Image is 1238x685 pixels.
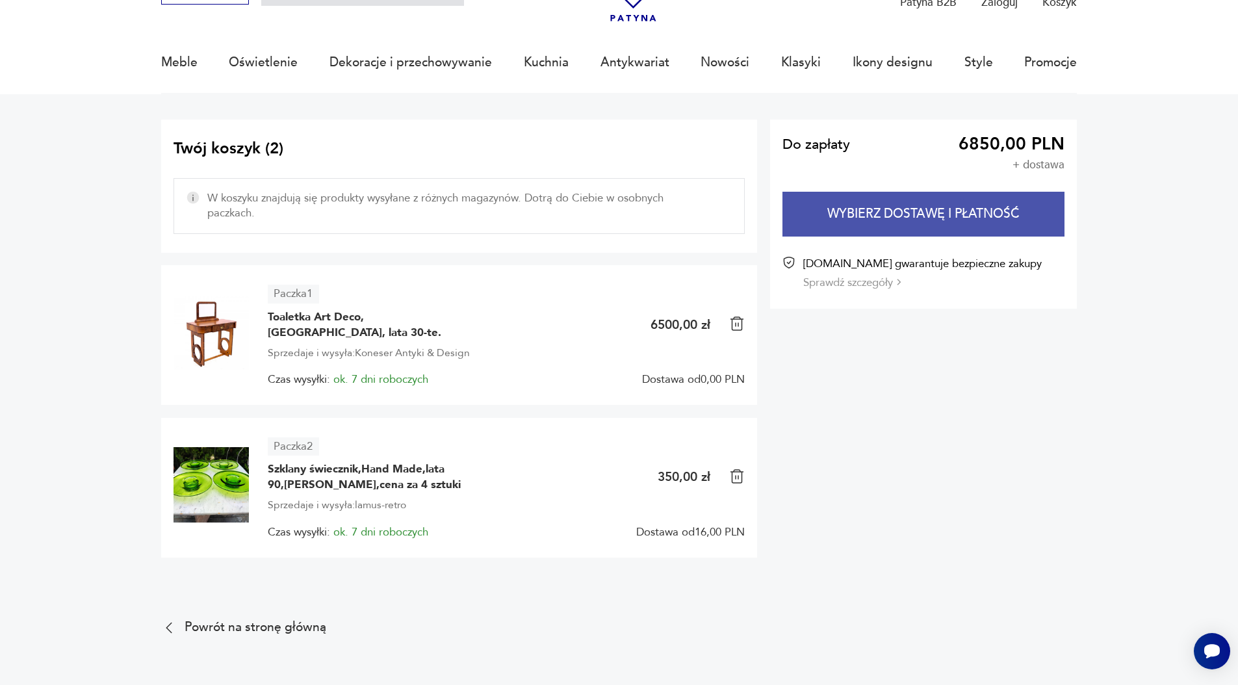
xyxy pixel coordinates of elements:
[782,192,1064,237] button: Wybierz dostawę i płatność
[268,497,406,513] span: Sprzedaje i wysyła: lamus-retro
[161,32,198,92] a: Meble
[268,344,470,361] span: Sprzedaje i wysyła: Koneser Antyki & Design
[729,469,745,484] img: Ikona kosza
[781,32,821,92] a: Klasyki
[268,309,463,341] span: Toaletka Art Deco, [GEOGRAPHIC_DATA], lata 30-te.
[333,372,428,387] span: ok. 7 dni roboczych
[174,138,745,159] h2: Twój koszyk ( 2 )
[333,524,428,539] span: ok. 7 dni roboczych
[651,317,710,333] p: 6500,00 zł
[185,623,326,633] p: Powrót na stronę główną
[1012,159,1064,171] p: + dostawa
[187,191,200,204] img: Ikona informacji
[268,461,463,493] span: Szklany świecznik,Hand Made,lata 90,[PERSON_NAME],cena za 4 sztuki
[782,138,850,151] span: Do zapłaty
[600,32,669,92] a: Antykwariat
[174,447,249,523] img: Szklany świecznik,Hand Made,lata 90,Maria Vinka,cena za 4 sztuki
[853,32,933,92] a: Ikony designu
[229,32,298,92] a: Oświetlenie
[524,32,569,92] a: Kuchnia
[1024,32,1077,92] a: Promocje
[268,285,319,304] article: Paczka 1
[701,32,749,92] a: Nowości
[729,316,745,331] img: Ikona kosza
[268,526,428,538] span: Czas wysyłki:
[1194,633,1230,669] iframe: Smartsupp widget button
[964,32,993,92] a: Style
[803,256,1042,290] div: [DOMAIN_NAME] gwarantuje bezpieczne zakupy
[174,178,745,234] p: W koszyku znajdują się produkty wysyłane z różnych magazynów. Dotrą do Ciebie w osobnych paczkach.
[803,275,901,290] button: Sprawdź szczegóły
[658,469,710,485] p: 350,00 zł
[642,373,745,385] span: Dostawa od 0,00 PLN
[782,256,795,269] img: Ikona certyfikatu
[174,295,249,370] img: Toaletka Art Deco, Polska, lata 30-te.
[329,32,492,92] a: Dekoracje i przechowywanie
[161,620,326,636] a: Powrót na stronę główną
[959,138,1064,151] span: 6850,00 PLN
[636,526,745,538] span: Dostawa od 16,00 PLN
[897,279,901,285] img: Ikona strzałki w prawo
[268,437,319,456] article: Paczka 2
[268,373,428,385] span: Czas wysyłki:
